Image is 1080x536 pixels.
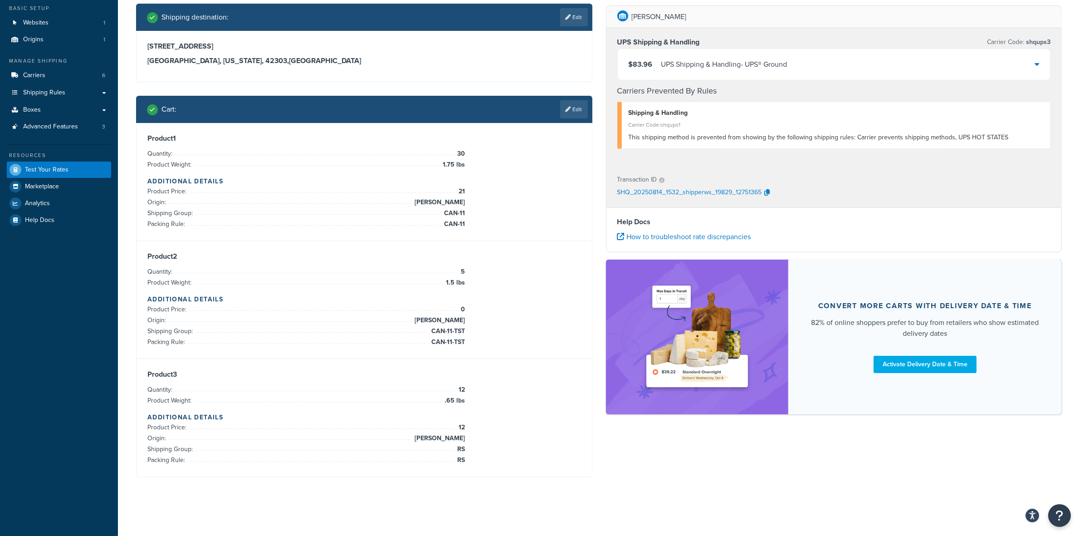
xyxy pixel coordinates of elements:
[640,273,754,401] img: feature-image-ddt-36eae7f7280da8017bfb280eaccd9c446f90b1fe08728e4019434db127062ab4.png
[147,326,195,336] span: Shipping Group:
[661,58,787,71] div: UPS Shipping & Handling - UPS® Ground
[147,219,187,229] span: Packing Rule:
[7,84,111,101] a: Shipping Rules
[442,395,465,406] span: .65 lbs
[147,187,189,196] span: Product Price:
[429,337,465,348] span: CAN-11-TST
[1048,504,1071,527] button: Open Resource Center
[629,59,653,69] span: $83.96
[147,267,175,276] span: Quantity:
[810,317,1040,339] div: 82% of online shoppers prefer to buy from retailers who show estimated delivery dates
[7,67,111,84] a: Carriers6
[147,337,187,347] span: Packing Rule:
[617,216,1051,227] h4: Help Docs
[7,118,111,135] a: Advanced Features3
[147,177,581,186] h4: Additional Details
[147,278,194,287] span: Product Weight:
[455,444,465,455] span: RS
[7,57,111,65] div: Manage Shipping
[7,195,111,211] a: Analytics
[818,301,1032,310] div: Convert more carts with delivery date & time
[617,173,657,186] p: Transaction ID
[455,455,465,466] span: RS
[23,106,41,114] span: Boxes
[147,305,189,314] span: Product Price:
[25,216,54,224] span: Help Docs
[147,42,581,51] h3: [STREET_ADDRESS]
[7,102,111,118] li: Boxes
[987,36,1051,49] p: Carrier Code:
[632,10,687,23] p: [PERSON_NAME]
[7,212,111,228] li: Help Docs
[7,31,111,48] li: Origins
[147,396,194,405] span: Product Weight:
[412,433,465,444] span: [PERSON_NAME]
[617,85,1051,97] h4: Carriers Prevented By Rules
[429,326,465,337] span: CAN-11-TST
[629,107,1044,119] div: Shipping & Handling
[147,295,581,304] h4: Additional Details
[442,208,465,219] span: CAN-11
[161,105,176,113] h2: Cart :
[103,19,105,27] span: 1
[560,100,588,118] a: Edit
[7,15,111,31] a: Websites1
[23,72,45,79] span: Carriers
[102,123,105,131] span: 3
[147,413,581,422] h4: Additional Details
[459,304,465,315] span: 0
[442,219,465,230] span: CAN-11
[617,231,751,242] a: How to troubleshoot rate discrepancies
[147,433,168,443] span: Origin:
[147,149,175,158] span: Quantity:
[617,38,700,47] h3: UPS Shipping & Handling
[456,186,465,197] span: 21
[147,208,195,218] span: Shipping Group:
[25,200,50,207] span: Analytics
[23,19,49,27] span: Websites
[147,385,175,394] span: Quantity:
[147,444,195,454] span: Shipping Group:
[147,197,168,207] span: Origin:
[147,160,194,169] span: Product Weight:
[1024,37,1051,47] span: shqups3
[147,423,189,432] span: Product Price:
[560,8,588,26] a: Edit
[629,118,1044,131] div: Carrier Code: shqups1
[7,15,111,31] li: Websites
[440,159,465,170] span: 1.75 lbs
[147,370,581,379] h3: Product 3
[444,277,465,288] span: 1.5 lbs
[23,36,44,44] span: Origins
[7,152,111,159] div: Resources
[102,72,105,79] span: 6
[617,186,762,200] p: SHQ_20250814_1532_shipperws_19829_12751365
[412,197,465,208] span: [PERSON_NAME]
[25,166,68,174] span: Test Your Rates
[147,455,187,465] span: Packing Rule:
[7,118,111,135] li: Advanced Features
[874,356,977,373] a: Activate Delivery Date & Time
[456,422,465,433] span: 12
[459,266,465,277] span: 5
[7,178,111,195] a: Marketplace
[147,56,581,65] h3: [GEOGRAPHIC_DATA], [US_STATE], 42303 , [GEOGRAPHIC_DATA]
[23,89,65,97] span: Shipping Rules
[147,315,168,325] span: Origin:
[412,315,465,326] span: [PERSON_NAME]
[456,384,465,395] span: 12
[23,123,78,131] span: Advanced Features
[7,5,111,12] div: Basic Setup
[455,148,465,159] span: 30
[7,67,111,84] li: Carriers
[629,133,1009,142] span: This shipping method is prevented from showing by the following shipping rules: Carrier prevents ...
[7,162,111,178] a: Test Your Rates
[7,31,111,48] a: Origins1
[103,36,105,44] span: 1
[161,13,229,21] h2: Shipping destination :
[147,134,581,143] h3: Product 1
